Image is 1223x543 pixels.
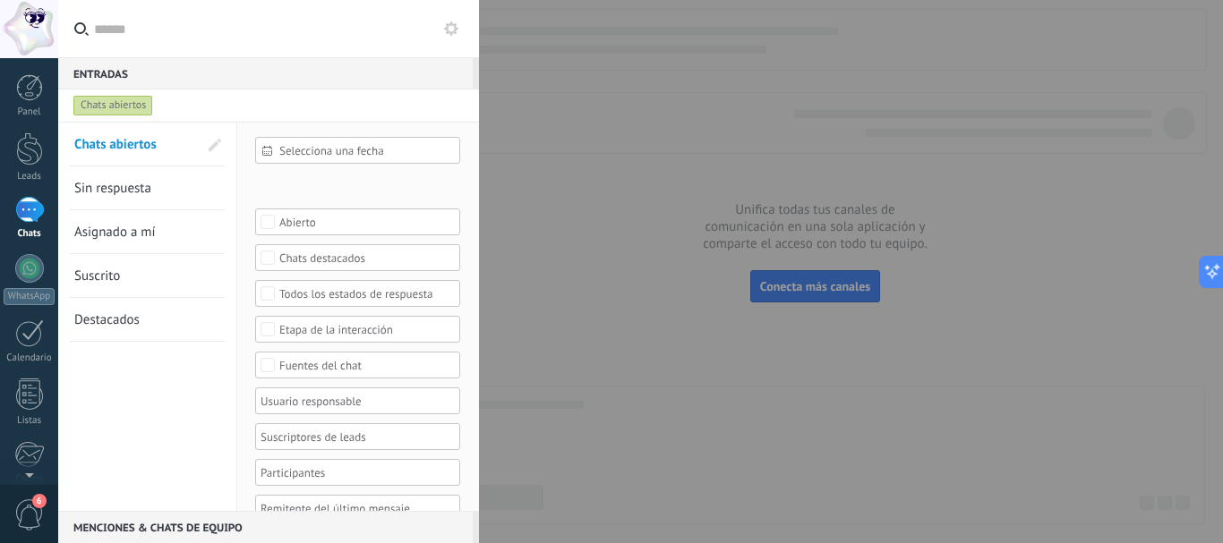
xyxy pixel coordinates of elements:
[4,228,56,240] div: Chats
[279,287,437,301] div: Todos los estados de respuesta
[279,216,437,229] div: Abierto
[74,180,151,197] span: Sin respuesta
[58,57,473,89] div: Entradas
[279,323,437,336] div: Etapa de la interacción
[58,511,473,543] div: Menciones & Chats de equipo
[70,210,225,254] li: Asignado a mí
[4,415,56,427] div: Listas
[279,144,450,157] span: Selecciona una fecha
[4,352,56,364] div: Calendario
[74,224,156,241] span: Asignado a mí
[74,267,120,284] span: Suscrito
[74,311,140,328] span: Destacados
[4,288,55,305] div: WhatsApp
[4,171,56,182] div: Leads
[74,123,198,165] a: Chats abiertos
[74,136,157,153] span: Chats abiertos
[74,298,198,341] a: Destacados
[74,210,198,253] a: Asignado a mí
[279,251,437,265] div: Chats destacados
[74,254,198,297] a: Suscrito
[279,359,437,372] div: Fuentes del chat
[70,298,225,342] li: Destacados
[74,166,198,209] a: Sin respuesta
[70,254,225,298] li: Suscrito
[73,95,153,116] div: Chats abiertos
[70,166,225,210] li: Sin respuesta
[32,494,47,508] span: 6
[4,106,56,118] div: Panel
[70,123,225,166] li: Chats abiertos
